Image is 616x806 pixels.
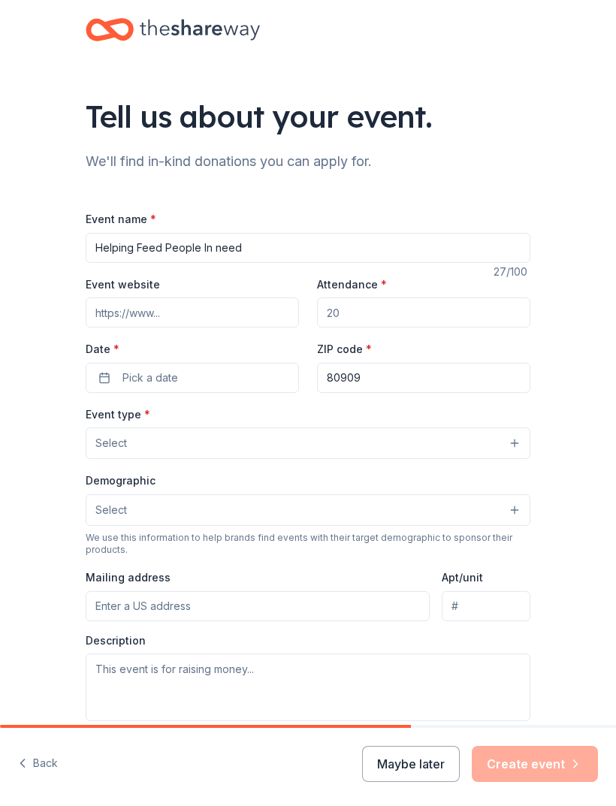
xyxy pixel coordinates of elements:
button: Maybe later [362,746,460,782]
label: Event name [86,212,156,227]
span: Pick a date [122,369,178,387]
label: Demographic [86,473,156,488]
input: Enter a US address [86,591,430,621]
label: Attendance [317,277,387,292]
div: Tell us about your event. [86,95,530,137]
label: Event type [86,407,150,422]
label: Apt/unit [442,570,483,585]
button: Select [86,427,530,459]
div: We use this information to help brands find events with their target demographic to sponsor their... [86,532,530,556]
span: Select [95,501,127,519]
div: We'll find in-kind donations you can apply for. [86,149,530,174]
input: Spring Fundraiser [86,233,530,263]
input: https://www... [86,297,299,328]
label: Event website [86,277,160,292]
label: Description [86,633,146,648]
input: # [442,591,530,621]
input: 20 [317,297,530,328]
label: Mailing address [86,570,171,585]
input: 12345 (U.S. only) [317,363,530,393]
span: Select [95,434,127,452]
button: Select [86,494,530,526]
button: Back [18,748,58,780]
label: ZIP code [317,342,372,357]
button: Pick a date [86,363,299,393]
div: 27 /100 [494,263,530,281]
label: Date [86,342,299,357]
